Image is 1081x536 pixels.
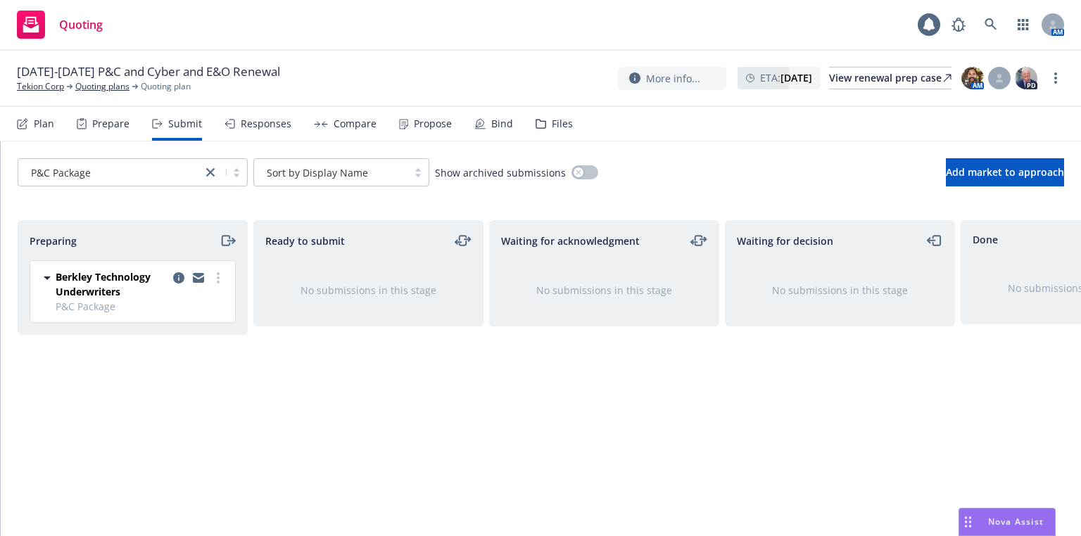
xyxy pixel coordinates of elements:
[737,234,833,248] span: Waiting for decision
[690,232,707,249] a: moveLeftRight
[760,70,812,85] span: ETA :
[17,63,280,80] span: [DATE]-[DATE] P&C and Cyber and E&O Renewal
[168,118,202,129] div: Submit
[926,232,943,249] a: moveLeft
[946,165,1064,179] span: Add market to approach
[961,67,984,89] img: photo
[1047,70,1064,87] a: more
[25,165,195,180] span: P&C Package
[141,80,191,93] span: Quoting plan
[829,67,952,89] a: View renewal prep case
[977,11,1005,39] a: Search
[210,269,227,286] a: more
[92,118,129,129] div: Prepare
[973,232,998,247] span: Done
[618,67,726,90] button: More info...
[829,68,952,89] div: View renewal prep case
[946,158,1064,186] button: Add market to approach
[1009,11,1037,39] a: Switch app
[959,509,977,535] div: Drag to move
[748,283,932,298] div: No submissions in this stage
[56,269,167,299] span: Berkley Technology Underwriters
[334,118,377,129] div: Compare
[34,118,54,129] div: Plan
[988,516,1044,528] span: Nova Assist
[261,165,400,180] span: Sort by Display Name
[414,118,452,129] div: Propose
[501,234,640,248] span: Waiting for acknowledgment
[780,71,812,84] strong: [DATE]
[170,269,187,286] a: copy logging email
[455,232,472,249] a: moveLeftRight
[31,165,91,180] span: P&C Package
[75,80,129,93] a: Quoting plans
[267,165,368,180] span: Sort by Display Name
[56,299,227,314] span: P&C Package
[277,283,460,298] div: No submissions in this stage
[265,234,345,248] span: Ready to submit
[512,283,696,298] div: No submissions in this stage
[491,118,513,129] div: Bind
[17,80,64,93] a: Tekion Corp
[59,19,103,30] span: Quoting
[11,5,108,44] a: Quoting
[219,232,236,249] a: moveRight
[435,165,566,180] span: Show archived submissions
[1015,67,1037,89] img: photo
[552,118,573,129] div: Files
[30,234,77,248] span: Preparing
[944,11,973,39] a: Report a Bug
[190,269,207,286] a: copy logging email
[241,118,291,129] div: Responses
[959,508,1056,536] button: Nova Assist
[646,71,700,86] span: More info...
[202,164,219,181] a: close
